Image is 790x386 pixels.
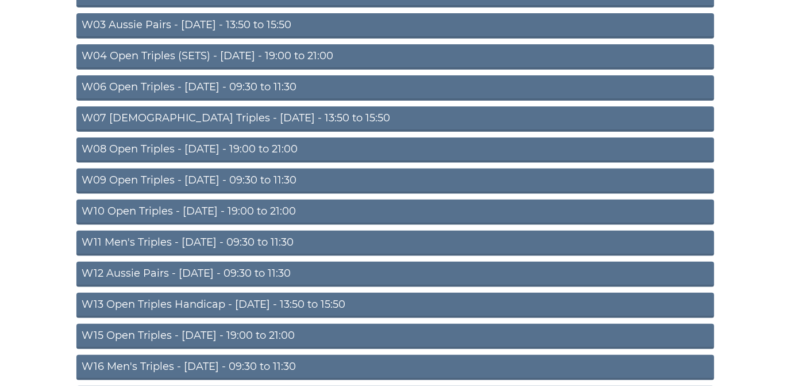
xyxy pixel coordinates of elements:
[76,106,714,132] a: W07 [DEMOGRAPHIC_DATA] Triples - [DATE] - 13:50 to 15:50
[76,200,714,225] a: W10 Open Triples - [DATE] - 19:00 to 21:00
[76,137,714,163] a: W08 Open Triples - [DATE] - 19:00 to 21:00
[76,75,714,101] a: W06 Open Triples - [DATE] - 09:30 to 11:30
[76,293,714,318] a: W13 Open Triples Handicap - [DATE] - 13:50 to 15:50
[76,355,714,380] a: W16 Men's Triples - [DATE] - 09:30 to 11:30
[76,231,714,256] a: W11 Men's Triples - [DATE] - 09:30 to 11:30
[76,324,714,349] a: W15 Open Triples - [DATE] - 19:00 to 21:00
[76,13,714,39] a: W03 Aussie Pairs - [DATE] - 13:50 to 15:50
[76,169,714,194] a: W09 Open Triples - [DATE] - 09:30 to 11:30
[76,44,714,70] a: W04 Open Triples (SETS) - [DATE] - 19:00 to 21:00
[76,262,714,287] a: W12 Aussie Pairs - [DATE] - 09:30 to 11:30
